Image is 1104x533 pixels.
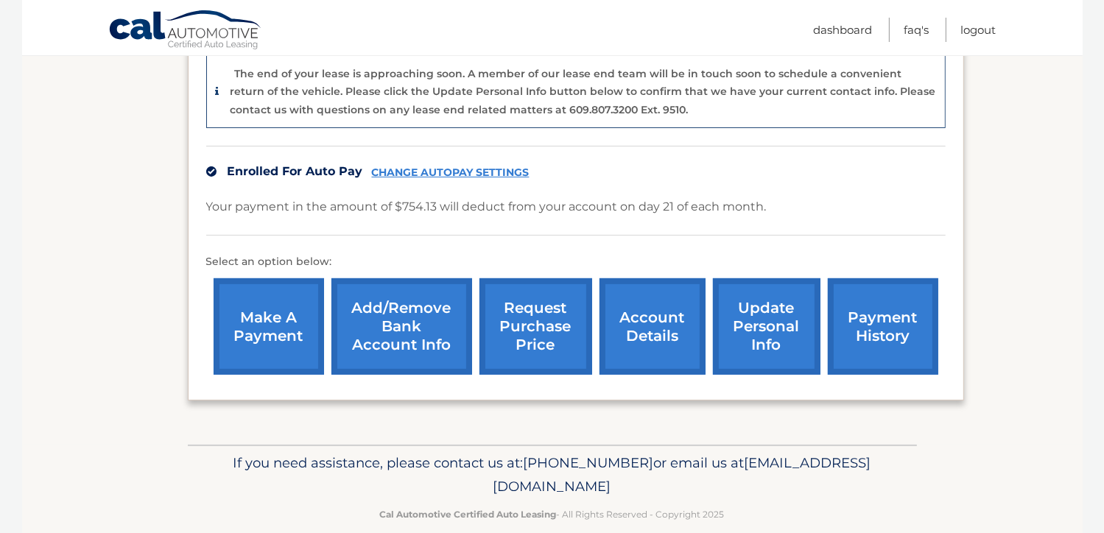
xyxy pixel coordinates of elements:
p: - All Rights Reserved - Copyright 2025 [197,506,907,522]
a: make a payment [214,278,324,375]
a: Logout [961,18,996,42]
strong: Cal Automotive Certified Auto Leasing [380,509,557,520]
a: account details [600,278,706,375]
a: request purchase price [479,278,592,375]
p: Select an option below: [206,253,946,271]
p: The end of your lease is approaching soon. A member of our lease end team will be in touch soon t... [231,67,936,116]
a: Cal Automotive [108,10,263,52]
a: CHANGE AUTOPAY SETTINGS [372,166,530,179]
span: Enrolled For Auto Pay [228,164,363,178]
a: Add/Remove bank account info [331,278,472,375]
a: FAQ's [904,18,929,42]
img: check.svg [206,166,217,177]
p: If you need assistance, please contact us at: or email us at [197,451,907,498]
span: [PHONE_NUMBER] [524,454,654,471]
span: [EMAIL_ADDRESS][DOMAIN_NAME] [493,454,871,495]
a: payment history [828,278,938,375]
a: Dashboard [814,18,873,42]
a: update personal info [713,278,820,375]
p: Your payment in the amount of $754.13 will deduct from your account on day 21 of each month. [206,197,767,217]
